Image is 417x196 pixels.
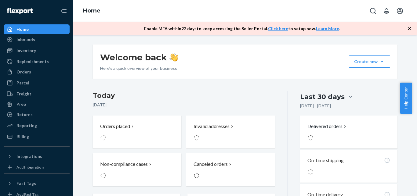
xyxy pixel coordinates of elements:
div: Last 30 days [300,92,345,102]
a: Prep [4,99,70,109]
div: Home [16,26,29,32]
button: Integrations [4,151,70,161]
div: Fast Tags [16,180,36,187]
div: Parcel [16,80,29,86]
div: Inventory [16,48,36,54]
button: Non-compliance cases [93,153,181,186]
button: Delivered orders [307,123,347,130]
a: Reporting [4,121,70,130]
a: Returns [4,110,70,119]
button: Canceled orders [186,153,275,186]
a: Orders [4,67,70,77]
button: Help Center [400,83,412,114]
a: Add Integration [4,164,70,171]
ol: breadcrumbs [78,2,105,20]
p: Non-compliance cases [100,161,148,168]
a: Inbounds [4,35,70,45]
img: Flexport logo [7,8,33,14]
div: Billing [16,134,29,140]
div: Returns [16,112,33,118]
a: Home [4,24,70,34]
button: Create new [349,55,390,68]
div: Replenishments [16,59,49,65]
a: Learn More [316,26,339,31]
p: [DATE] - [DATE] [300,103,331,109]
div: Reporting [16,123,37,129]
div: Inbounds [16,37,35,43]
button: Open Search Box [367,5,379,17]
button: Open notifications [380,5,393,17]
button: Close Navigation [57,5,70,17]
button: Fast Tags [4,179,70,188]
p: Canceled orders [194,161,228,168]
a: Freight [4,89,70,99]
div: Freight [16,91,31,97]
p: [DATE] [93,102,275,108]
a: Billing [4,132,70,141]
p: Here’s a quick overview of your business [100,65,178,71]
div: Prep [16,101,26,107]
p: On-time shipping [307,157,344,164]
p: Invalid addresses [194,123,230,130]
button: Orders placed [93,116,181,148]
a: Home [83,7,100,14]
div: Add Integration [16,165,44,170]
h1: Welcome back [100,52,178,63]
button: Open account menu [394,5,406,17]
button: Invalid addresses [186,116,275,148]
h3: Today [93,91,275,101]
p: Orders placed [100,123,130,130]
a: Replenishments [4,57,70,66]
p: Enable MFA within 22 days to keep accessing the Seller Portal. to setup now. . [144,26,340,32]
div: Integrations [16,153,42,159]
img: hand-wave emoji [169,53,178,62]
a: Inventory [4,46,70,55]
a: Parcel [4,78,70,88]
div: Orders [16,69,31,75]
a: Click here [268,26,288,31]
